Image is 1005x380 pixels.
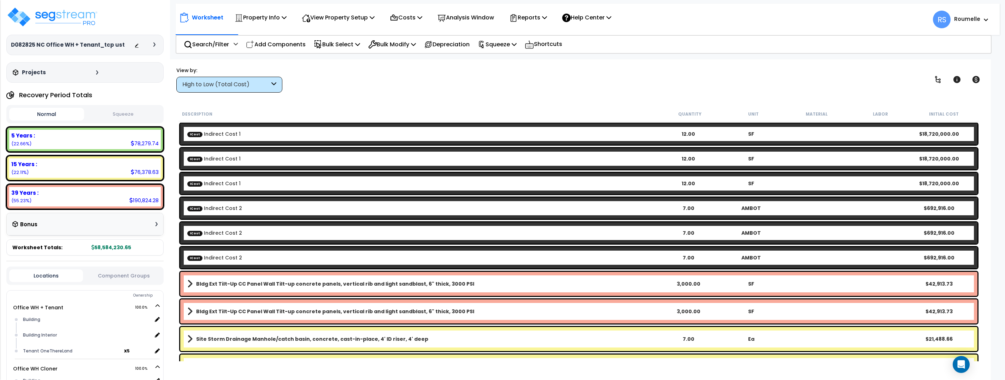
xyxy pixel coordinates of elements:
[720,180,782,187] div: SF
[19,92,92,99] h4: Recovery Period Totals
[187,230,202,236] span: ICost
[657,205,719,212] div: 7.00
[187,279,657,289] a: Assembly Title
[187,306,657,316] a: Assembly Title
[6,6,98,28] img: logo_pro_r.png
[368,40,416,49] p: Bulk Modify
[424,40,470,49] p: Depreciation
[21,347,124,355] div: Tenant OneThereLand
[657,254,719,261] div: 7.00
[720,335,782,343] div: Ea
[22,69,46,76] h3: Projects
[953,356,970,373] div: Open Intercom Messenger
[196,280,474,287] b: Bldg Ext Tilt-Up CC Panel Wall Tilt-up concrete panels, vertical rib and light sandblast, 6" thic...
[182,81,270,89] div: High to Low (Total Cost)
[246,40,306,49] p: Add Components
[11,160,37,168] b: 15 Years :
[187,156,202,162] span: ICost
[86,108,161,121] button: Squeeze
[907,205,970,212] div: $692,916.00
[9,269,83,282] button: Locations
[124,346,152,355] span: location multiplier
[720,254,782,261] div: AMBOT
[437,13,494,22] p: Analysis Window
[420,36,474,53] div: Depreciation
[184,40,229,49] p: Search/Filter
[525,39,562,49] p: Shortcuts
[657,130,719,138] div: 12.00
[192,13,223,22] p: Worksheet
[187,181,202,186] span: ICost
[929,111,959,117] small: Initial Cost
[907,155,970,162] div: $18,720,000.00
[196,335,428,343] b: Site Storm Drainage Manhole/catch basin, concrete, cast-in-place, 4' ID riser, 4' deep
[242,36,310,53] div: Add Components
[907,280,970,287] div: $42,913.73
[907,180,970,187] div: $18,720,000.00
[187,155,241,162] a: Custom Item
[907,254,970,261] div: $692,916.00
[657,155,719,162] div: 12.00
[9,108,84,121] button: Normal
[720,205,782,212] div: AMBOT
[235,13,287,22] p: Property Info
[478,40,517,49] p: Squeeze
[657,280,719,287] div: 3,000.00
[187,205,242,212] a: Custom Item
[11,198,31,204] small: 55.23411378255898%
[302,13,375,22] p: View Property Setup
[657,229,719,236] div: 7.00
[92,244,131,251] b: 58,584,230.65
[907,308,970,315] div: $42,913.73
[13,365,58,372] a: Office WH Cloner 100.0%
[131,140,159,147] div: 78,279.74
[907,130,970,138] div: $18,720,000.00
[187,334,657,344] a: Assembly Title
[187,180,241,187] a: Custom Item
[954,15,980,23] b: Roumelle
[182,111,212,117] small: Description
[720,280,782,287] div: SF
[933,11,951,28] span: RS
[135,364,154,373] span: 100.0%
[314,40,360,49] p: Bulk Select
[11,41,125,48] h3: D082825 NC Office WH + Tenant_tcp ust
[187,131,202,137] span: ICost
[196,308,474,315] b: Bldg Ext Tilt-Up CC Panel Wall Tilt-up concrete panels, vertical rib and light sandblast, 6" thic...
[135,303,154,312] span: 100.0%
[509,13,547,22] p: Reports
[720,130,782,138] div: SF
[187,206,202,211] span: ICost
[87,272,160,280] button: Component Groups
[657,335,719,343] div: 7.00
[187,254,242,261] a: Custom Item
[873,111,888,117] small: Labor
[521,36,566,53] div: Shortcuts
[657,180,719,187] div: 12.00
[129,197,159,204] div: 190,824.28
[131,168,159,176] div: 76,378.63
[127,348,130,354] small: 5
[13,304,63,311] a: Office WH + Tenant 100.0%
[720,155,782,162] div: SF
[11,141,31,147] small: 22.658081382668566%
[390,13,422,22] p: Costs
[187,255,202,261] span: ICost
[562,13,611,22] p: Help Center
[21,291,163,300] div: Ownership
[907,229,970,236] div: $692,916.00
[176,67,282,74] div: View by:
[21,331,152,339] div: Building Interior
[187,229,242,236] a: Custom Item
[11,132,35,139] b: 5 Years :
[806,111,828,117] small: Material
[124,347,130,354] b: x
[12,244,63,251] span: Worksheet Totals:
[720,229,782,236] div: AMBOT
[21,315,152,324] div: Building
[657,308,719,315] div: 3,000.00
[907,335,970,343] div: $21,488.66
[678,111,701,117] small: Quantity
[20,222,37,228] h3: Bonus
[187,130,241,138] a: Custom Item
